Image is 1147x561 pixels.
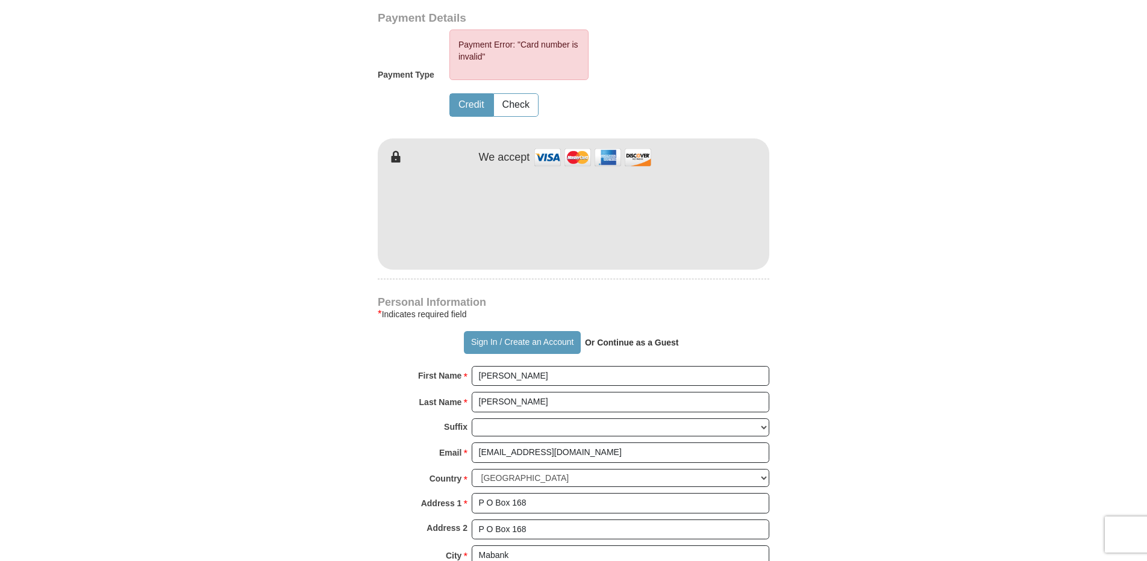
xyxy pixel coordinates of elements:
div: Indicates required field [378,307,769,321]
strong: Address 2 [427,519,467,536]
h4: We accept [479,151,530,164]
button: Check [494,94,538,116]
h5: Payment Type [378,70,434,80]
strong: First Name [418,367,461,384]
strong: Suffix [444,418,467,435]
strong: Country [430,470,462,487]
h3: Payment Details [378,11,685,25]
li: Payment Error: "Card number is invalid" [458,39,580,63]
img: credit cards accepted [533,144,653,170]
strong: Last Name [419,394,462,411]
strong: Or Continue as a Guest [585,338,679,347]
strong: Address 1 [421,495,462,512]
button: Sign In / Create an Account [464,331,580,354]
strong: Email [439,444,461,461]
h4: Personal Information [378,297,769,307]
button: Credit [450,94,493,116]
